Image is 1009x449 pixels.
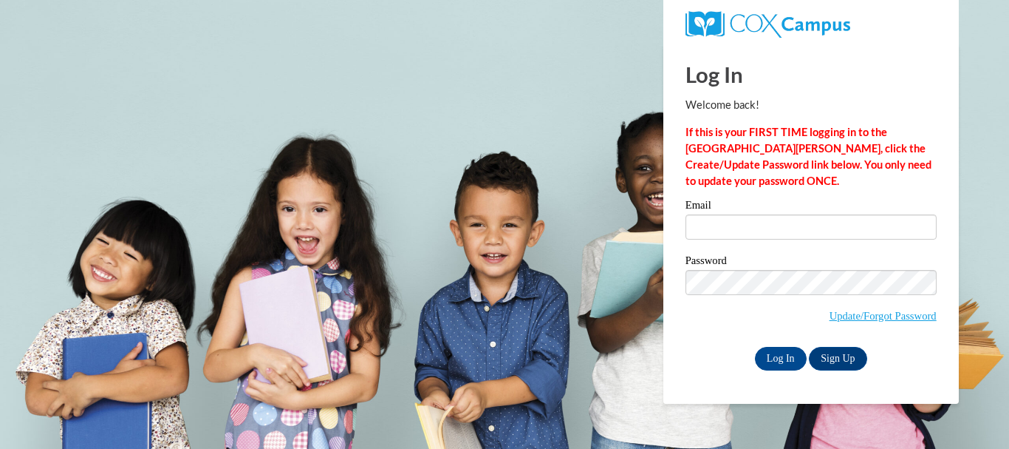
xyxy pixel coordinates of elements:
p: Welcome back! [685,97,937,113]
a: COX Campus [685,17,850,30]
label: Password [685,255,937,270]
input: Log In [755,347,807,371]
a: Update/Forgot Password [830,310,937,322]
label: Email [685,200,937,215]
strong: If this is your FIRST TIME logging in to the [GEOGRAPHIC_DATA][PERSON_NAME], click the Create/Upd... [685,126,931,187]
h1: Log In [685,59,937,90]
img: COX Campus [685,11,850,38]
a: Sign Up [809,347,866,371]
